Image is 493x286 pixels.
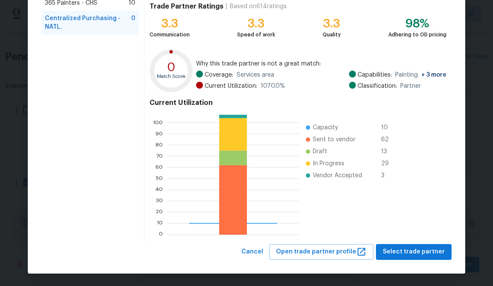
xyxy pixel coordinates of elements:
div: Speed of work [237,30,275,39]
text: 10 [157,221,163,226]
text: 40 [156,187,163,192]
text: 0 [167,61,176,73]
div: Communication [150,30,190,39]
span: Partner [400,82,421,90]
span: 13 [381,147,395,156]
text: Match Score [157,74,185,79]
span: Why this trade partner is not a great match: [196,60,446,68]
span: 29 [381,159,395,168]
span: Services area [237,71,274,79]
span: 0 [131,14,135,31]
text: 30 [156,198,163,203]
div: Based on 614 ratings [230,2,287,11]
span: 62 [381,135,395,144]
span: Sent to vendor [313,135,355,144]
button: Select trade partner [376,244,452,260]
text: 50 [156,176,163,181]
span: Coverage: [205,71,233,79]
span: Draft [313,147,327,156]
text: 0 [159,232,163,237]
span: 1070.0 % [261,82,285,90]
span: Capacity [313,123,338,132]
div: | [223,2,230,11]
span: Cancel [241,247,263,257]
span: In Progress [313,159,344,168]
span: 3 [381,171,395,180]
text: 90 [156,131,163,136]
h4: Trade Partner Ratings [150,2,223,11]
div: Quality [323,30,341,39]
text: 100 [153,120,163,125]
div: 98% [388,19,446,28]
div: Adhering to OD pricing [388,30,446,39]
span: Capabilities: [358,71,392,79]
span: 10 [381,123,395,132]
span: Painting [395,71,446,79]
div: 3.3 [150,19,190,28]
text: 60 [156,165,163,170]
span: Vendor Accepted [313,171,362,180]
div: 3.3 [323,19,341,28]
button: Open trade partner profile [269,244,373,260]
text: 80 [156,142,163,147]
span: Current Utilization: [205,82,257,90]
text: 70 [156,154,163,159]
span: + 3 more [421,72,446,78]
span: Classification: [358,82,397,90]
span: Centralized Purchasing - NATL. [45,14,131,31]
text: 20 [156,209,163,214]
h4: Current Utilization [150,98,446,107]
span: Open trade partner profile [276,247,367,257]
button: Cancel [238,244,267,260]
span: Select trade partner [383,247,445,257]
div: 3.3 [237,19,275,28]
